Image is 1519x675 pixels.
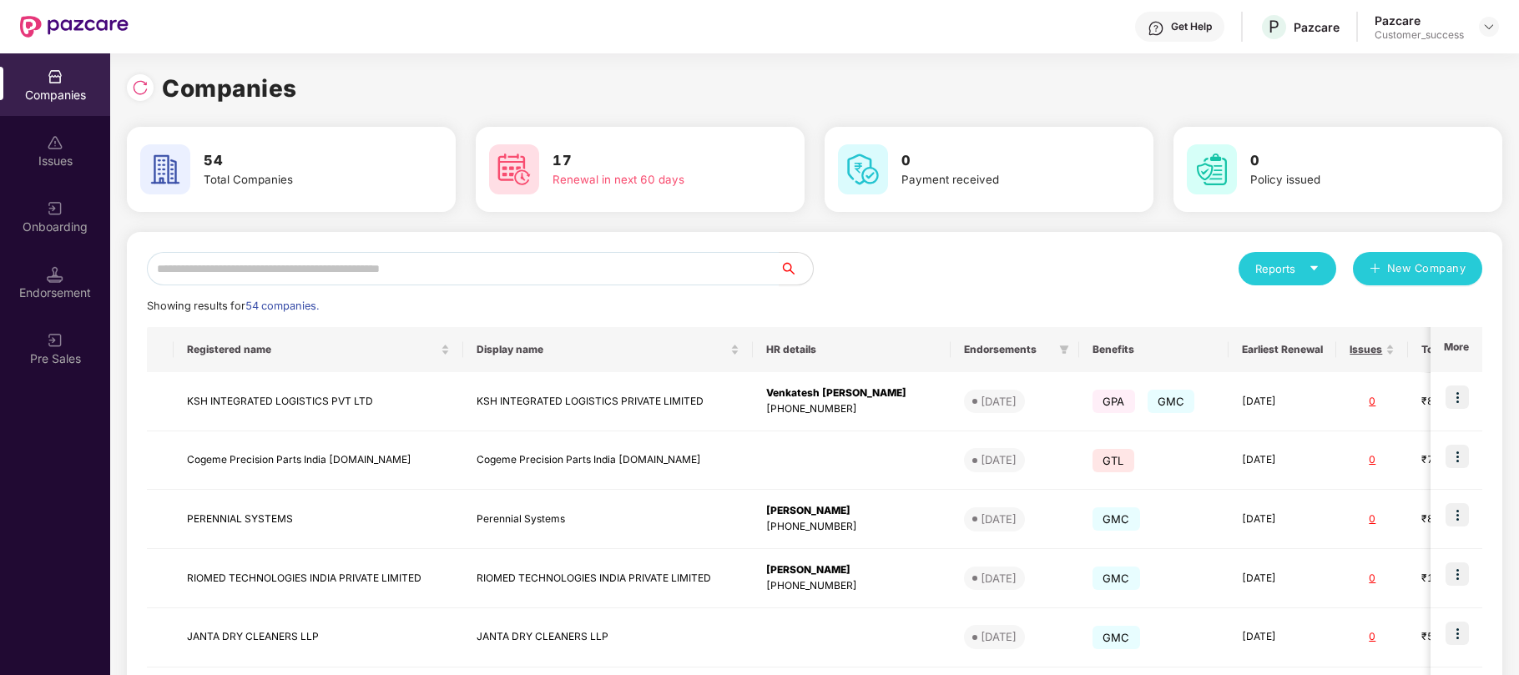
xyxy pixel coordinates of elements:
span: Issues [1350,343,1382,356]
span: Total Premium [1421,343,1492,356]
div: [DATE] [981,628,1017,645]
div: [PHONE_NUMBER] [766,578,937,594]
span: search [779,262,813,275]
div: Get Help [1171,20,1212,33]
td: RIOMED TECHNOLOGIES INDIA PRIVATE LIMITED [174,549,463,608]
img: svg+xml;base64,PHN2ZyBpZD0iRHJvcGRvd24tMzJ4MzIiIHhtbG5zPSJodHRwOi8vd3d3LnczLm9yZy8yMDAwL3N2ZyIgd2... [1482,20,1496,33]
td: [DATE] [1229,549,1336,608]
th: Total Premium [1408,327,1518,372]
button: plusNew Company [1353,252,1482,285]
div: Reports [1255,260,1320,277]
div: [DATE] [981,451,1017,468]
div: Renewal in next 60 days [553,171,749,189]
td: Cogeme Precision Parts India [DOMAIN_NAME] [174,431,463,491]
div: [DATE] [981,570,1017,587]
span: filter [1056,340,1072,360]
th: Registered name [174,327,463,372]
img: svg+xml;base64,PHN2ZyBpZD0iSGVscC0zMngzMiIgeG1sbnM9Imh0dHA6Ly93d3cudzMub3JnLzIwMDAvc3ZnIiB3aWR0aD... [1148,20,1164,37]
h3: 0 [1250,150,1447,172]
div: Pazcare [1294,19,1340,35]
td: [DATE] [1229,608,1336,667]
td: JANTA DRY CLEANERS LLP [463,608,753,667]
div: 0 [1350,629,1395,645]
div: 0 [1350,571,1395,587]
div: [PERSON_NAME] [766,562,937,578]
td: Perennial Systems [463,490,753,549]
span: Registered name [187,343,437,356]
span: GMC [1093,507,1140,531]
div: ₹58,965.78 [1421,629,1505,645]
td: [DATE] [1229,431,1336,491]
span: GMC [1148,390,1195,413]
div: [PERSON_NAME] [766,503,937,519]
span: 54 companies. [245,300,319,312]
div: Payment received [901,171,1098,189]
span: Endorsements [964,343,1052,356]
div: ₹7,08,000 [1421,452,1505,468]
span: GMC [1093,567,1140,590]
span: New Company [1387,260,1466,277]
th: Display name [463,327,753,372]
span: Showing results for [147,300,319,312]
th: Benefits [1079,327,1229,372]
div: 0 [1350,394,1395,410]
img: svg+xml;base64,PHN2ZyBpZD0iSXNzdWVzX2Rpc2FibGVkIiB4bWxucz0iaHR0cDovL3d3dy53My5vcmcvMjAwMC9zdmciIH... [47,134,63,151]
div: [PHONE_NUMBER] [766,519,937,535]
td: PERENNIAL SYSTEMS [174,490,463,549]
td: JANTA DRY CLEANERS LLP [174,608,463,667]
img: svg+xml;base64,PHN2ZyB3aWR0aD0iMjAiIGhlaWdodD0iMjAiIHZpZXdCb3g9IjAgMCAyMCAyMCIgZmlsbD0ibm9uZSIgeG... [47,332,63,349]
div: ₹8,88,229.66 [1421,394,1505,410]
img: icon [1446,562,1469,586]
div: Total Companies [204,171,401,189]
button: search [779,252,814,285]
h3: 0 [901,150,1098,172]
th: HR details [753,327,951,372]
img: icon [1446,385,1469,409]
div: [PHONE_NUMBER] [766,401,937,417]
div: 0 [1350,511,1395,527]
span: GMC [1093,626,1140,649]
td: Cogeme Precision Parts India [DOMAIN_NAME] [463,431,753,491]
td: KSH INTEGRATED LOGISTICS PRIVATE LIMITED [463,372,753,431]
img: svg+xml;base64,PHN2ZyB3aWR0aD0iMjAiIGhlaWdodD0iMjAiIHZpZXdCb3g9IjAgMCAyMCAyMCIgZmlsbD0ibm9uZSIgeG... [47,200,63,217]
th: Issues [1336,327,1408,372]
div: [DATE] [981,393,1017,410]
img: New Pazcare Logo [20,16,129,38]
img: svg+xml;base64,PHN2ZyBpZD0iUmVsb2FkLTMyeDMyIiB4bWxucz0iaHR0cDovL3d3dy53My5vcmcvMjAwMC9zdmciIHdpZH... [132,79,149,96]
td: RIOMED TECHNOLOGIES INDIA PRIVATE LIMITED [463,549,753,608]
img: svg+xml;base64,PHN2ZyB4bWxucz0iaHR0cDovL3d3dy53My5vcmcvMjAwMC9zdmciIHdpZHRoPSI2MCIgaGVpZ2h0PSI2MC... [489,144,539,194]
span: GTL [1093,449,1134,472]
div: [DATE] [981,511,1017,527]
td: [DATE] [1229,490,1336,549]
div: ₹12,19,437.96 [1421,571,1505,587]
span: P [1269,17,1279,37]
h1: Companies [162,70,297,107]
span: GPA [1093,390,1135,413]
div: Pazcare [1375,13,1464,28]
span: Display name [477,343,727,356]
h3: 54 [204,150,401,172]
div: ₹8,14,362.84 [1421,511,1505,527]
span: filter [1059,345,1069,355]
div: 0 [1350,452,1395,468]
img: icon [1446,503,1469,526]
img: icon [1446,622,1469,645]
th: More [1431,327,1482,372]
img: svg+xml;base64,PHN2ZyB4bWxucz0iaHR0cDovL3d3dy53My5vcmcvMjAwMC9zdmciIHdpZHRoPSI2MCIgaGVpZ2h0PSI2MC... [1187,144,1237,194]
h3: 17 [553,150,749,172]
img: svg+xml;base64,PHN2ZyBpZD0iQ29tcGFuaWVzIiB4bWxucz0iaHR0cDovL3d3dy53My5vcmcvMjAwMC9zdmciIHdpZHRoPS... [47,68,63,85]
div: Customer_success [1375,28,1464,42]
td: [DATE] [1229,372,1336,431]
div: Policy issued [1250,171,1447,189]
img: svg+xml;base64,PHN2ZyB4bWxucz0iaHR0cDovL3d3dy53My5vcmcvMjAwMC9zdmciIHdpZHRoPSI2MCIgaGVpZ2h0PSI2MC... [140,144,190,194]
img: svg+xml;base64,PHN2ZyB4bWxucz0iaHR0cDovL3d3dy53My5vcmcvMjAwMC9zdmciIHdpZHRoPSI2MCIgaGVpZ2h0PSI2MC... [838,144,888,194]
td: KSH INTEGRATED LOGISTICS PVT LTD [174,372,463,431]
span: plus [1370,263,1380,276]
th: Earliest Renewal [1229,327,1336,372]
img: svg+xml;base64,PHN2ZyB3aWR0aD0iMTQuNSIgaGVpZ2h0PSIxNC41IiB2aWV3Qm94PSIwIDAgMTYgMTYiIGZpbGw9Im5vbm... [47,266,63,283]
div: Venkatesh [PERSON_NAME] [766,385,937,401]
img: icon [1446,445,1469,468]
span: caret-down [1309,263,1320,274]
